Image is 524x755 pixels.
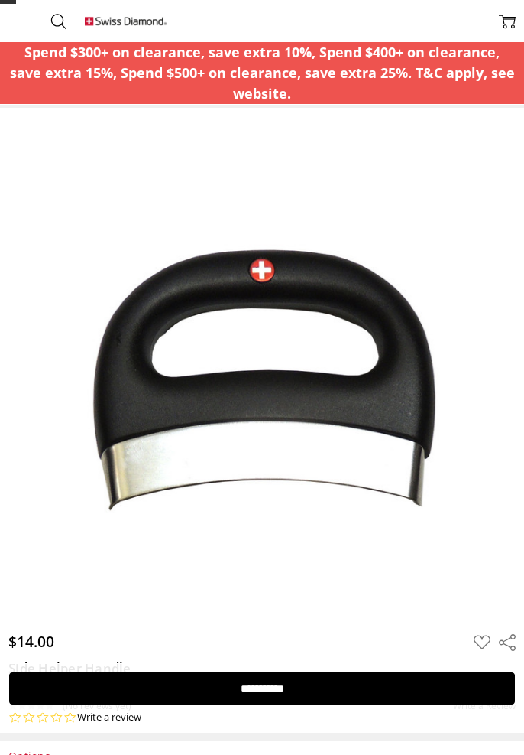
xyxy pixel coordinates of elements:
h1: Side Helper Handle [8,660,516,676]
img: Free Shipping On Every Order [85,5,167,37]
span: $14.00 [8,631,54,652]
img: Side Helper Handle [54,116,470,624]
p: Spend $300+ on clearance, save extra 10%, Spend $400+ on clearance, save extra 15%, Spend $500+ o... [8,42,516,104]
a: Write a review [77,711,141,724]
